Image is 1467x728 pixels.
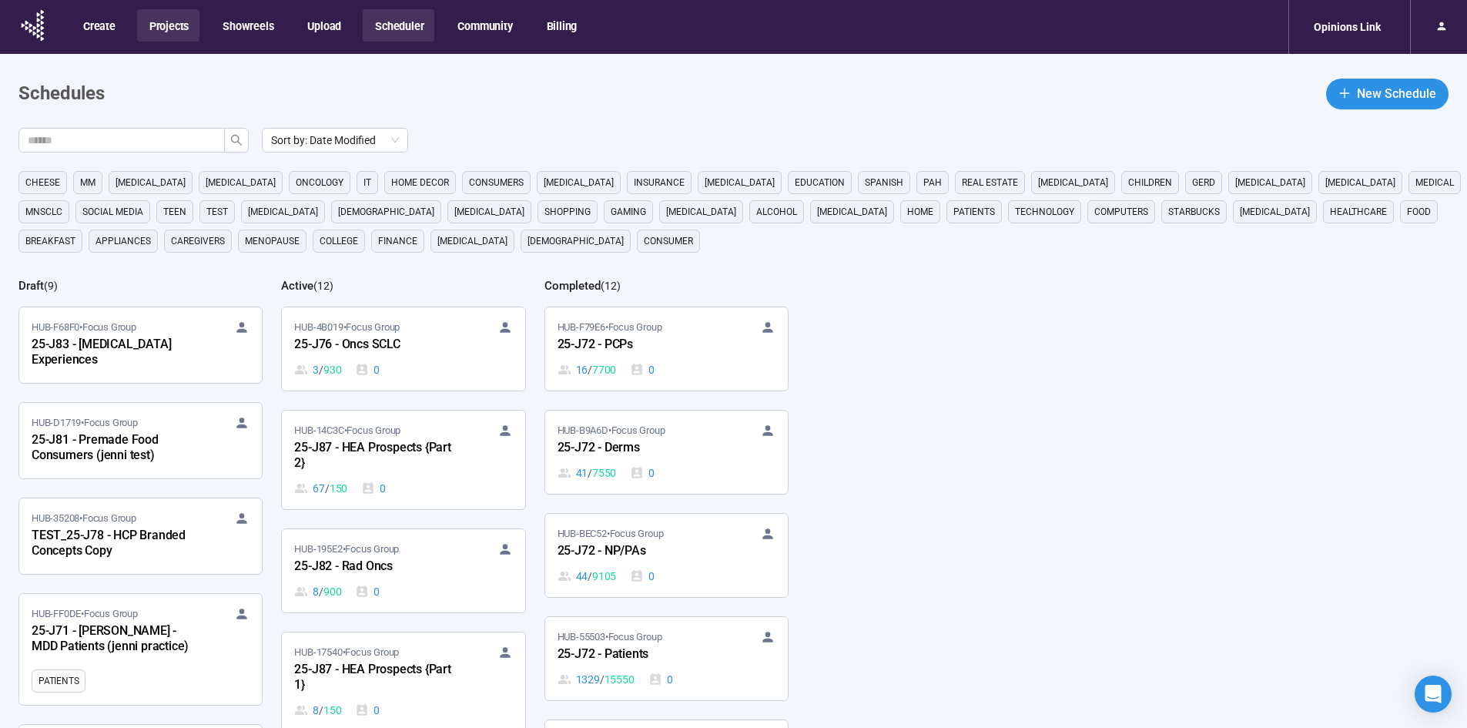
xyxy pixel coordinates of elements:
button: Billing [534,9,588,42]
span: HUB-FF0DE • Focus Group [32,606,138,622]
div: 0 [630,465,655,481]
span: HUB-BEC52 • Focus Group [558,526,664,542]
a: HUB-35208•Focus GroupTEST_25-J78 - HCP Branded Concepts Copy [19,498,262,574]
span: 900 [323,583,341,600]
span: Patients [953,204,995,220]
h2: Active [281,279,313,293]
span: [DEMOGRAPHIC_DATA] [338,204,434,220]
a: HUB-F79E6•Focus Group25-J72 - PCPs16 / 77000 [545,307,788,391]
span: oncology [296,175,343,190]
span: real estate [962,175,1018,190]
span: alcohol [756,204,797,220]
span: [MEDICAL_DATA] [666,204,736,220]
span: breakfast [25,233,75,249]
span: / [319,702,323,719]
span: HUB-14C3C • Focus Group [294,423,400,438]
span: [MEDICAL_DATA] [206,175,276,190]
span: gaming [611,204,646,220]
span: it [363,175,371,190]
span: / [325,480,330,497]
button: plusNew Schedule [1326,79,1449,109]
a: HUB-F68F0•Focus Group25-J83 - [MEDICAL_DATA] Experiences [19,307,262,383]
span: mnsclc [25,204,62,220]
span: college [320,233,358,249]
a: HUB-D1719•Focus Group25-J81 - Premade Food Consumers (jenni test) [19,403,262,478]
a: HUB-FF0DE•Focus Group25-J71 - [PERSON_NAME] - MDD Patients (jenni practice)Patients [19,594,262,705]
span: healthcare [1330,204,1387,220]
div: 44 [558,568,617,585]
span: / [588,465,592,481]
span: GERD [1192,175,1215,190]
span: consumers [469,175,524,190]
span: [MEDICAL_DATA] [1240,204,1310,220]
div: 25-J72 - NP/PAs [558,542,727,562]
span: / [600,671,605,688]
span: shopping [544,204,591,220]
button: Upload [295,9,352,42]
span: HUB-F79E6 • Focus Group [558,320,662,335]
div: 67 [294,480,347,497]
div: 25-J76 - Oncs SCLC [294,335,464,355]
span: MM [80,175,95,190]
h1: Schedules [18,79,105,109]
div: 25-J87 - HEA Prospects {Part 2} [294,438,464,474]
button: Scheduler [363,9,434,42]
span: [MEDICAL_DATA] [1038,175,1108,190]
h2: Draft [18,279,44,293]
div: 25-J83 - [MEDICAL_DATA] Experiences [32,335,201,371]
span: social media [82,204,143,220]
span: technology [1015,204,1074,220]
span: home decor [391,175,449,190]
div: 0 [630,361,655,378]
div: 0 [630,568,655,585]
button: Projects [137,9,199,42]
div: 8 [294,583,341,600]
span: search [230,134,243,146]
span: children [1128,175,1172,190]
span: ( 9 ) [44,280,58,292]
span: HUB-195E2 • Focus Group [294,542,399,557]
div: 0 [355,361,380,378]
span: HUB-17540 • Focus Group [294,645,399,660]
span: 150 [323,702,341,719]
span: appliances [95,233,151,249]
span: [MEDICAL_DATA] [817,204,887,220]
span: HUB-55503 • Focus Group [558,629,662,645]
span: [MEDICAL_DATA] [544,175,614,190]
div: 3 [294,361,341,378]
button: search [224,128,249,153]
div: 0 [361,480,386,497]
span: / [588,361,592,378]
div: Open Intercom Messenger [1415,676,1452,713]
span: Food [1407,204,1431,220]
span: Insurance [634,175,685,190]
span: PAH [923,175,942,190]
span: 9105 [592,568,616,585]
span: medical [1415,175,1454,190]
span: education [795,175,845,190]
span: 7550 [592,465,616,481]
span: Spanish [865,175,903,190]
span: HUB-D1719 • Focus Group [32,415,138,431]
a: HUB-4B019•Focus Group25-J76 - Oncs SCLC3 / 9300 [282,307,524,391]
span: [MEDICAL_DATA] [248,204,318,220]
span: home [907,204,933,220]
button: Create [71,9,126,42]
div: 0 [355,583,380,600]
span: [MEDICAL_DATA] [1235,175,1305,190]
span: ( 12 ) [313,280,333,292]
span: 7700 [592,361,616,378]
span: / [588,568,592,585]
div: Opinions Link [1305,12,1390,42]
span: ( 12 ) [601,280,621,292]
span: HUB-35208 • Focus Group [32,511,136,526]
span: Test [206,204,228,220]
span: finance [378,233,417,249]
span: 930 [323,361,341,378]
div: 25-J82 - Rad Oncs [294,557,464,577]
span: Teen [163,204,186,220]
span: consumer [644,233,693,249]
span: New Schedule [1357,84,1436,103]
span: / [319,361,323,378]
span: caregivers [171,233,225,249]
